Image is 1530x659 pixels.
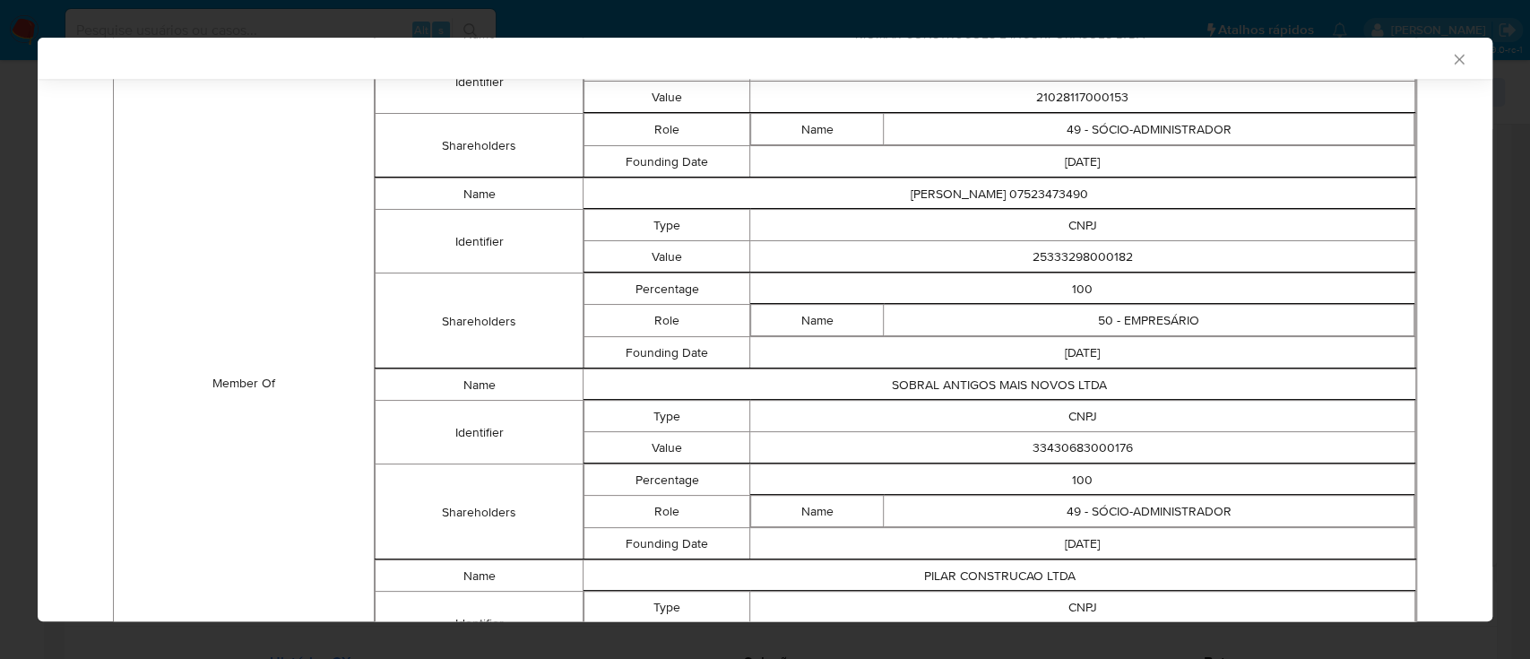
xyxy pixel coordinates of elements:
[583,369,1416,401] td: SOBRAL ANTIGOS MAIS NOVOS LTDA
[584,528,750,559] td: Founding Date
[584,401,750,432] td: Type
[375,560,583,592] td: Name
[583,560,1416,592] td: PILAR CONSTRUCAO LTDA
[584,114,750,146] td: Role
[375,273,583,369] td: Shareholders
[584,146,750,178] td: Founding Date
[750,82,1415,113] td: 21028117000153
[750,592,1415,623] td: CNPJ
[750,464,1415,496] td: 100
[750,146,1415,178] td: [DATE]
[751,496,884,527] td: Name
[584,432,750,464] td: Value
[583,178,1416,210] td: [PERSON_NAME] 07523473490
[884,305,1414,336] td: 50 - EMPRESÁRIO
[884,114,1414,145] td: 49 - SÓCIO-ADMINISTRADOR
[750,241,1415,273] td: 25333298000182
[584,592,750,623] td: Type
[584,210,750,241] td: Type
[375,178,583,210] td: Name
[584,337,750,369] td: Founding Date
[751,305,884,336] td: Name
[1450,50,1466,66] button: Fechar a janela
[750,337,1415,369] td: [DATE]
[584,241,750,273] td: Value
[375,401,583,464] td: Identifier
[584,82,750,113] td: Value
[584,464,750,496] td: Percentage
[375,50,583,114] td: Identifier
[751,114,884,145] td: Name
[375,210,583,273] td: Identifier
[884,496,1414,527] td: 49 - SÓCIO-ADMINISTRADOR
[375,464,583,560] td: Shareholders
[584,305,750,337] td: Role
[584,496,750,528] td: Role
[750,432,1415,464] td: 33430683000176
[750,401,1415,432] td: CNPJ
[375,114,583,178] td: Shareholders
[38,38,1492,621] div: closure-recommendation-modal
[750,210,1415,241] td: CNPJ
[750,273,1415,305] td: 100
[375,592,583,655] td: Identifier
[750,528,1415,559] td: [DATE]
[375,369,583,401] td: Name
[584,273,750,305] td: Percentage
